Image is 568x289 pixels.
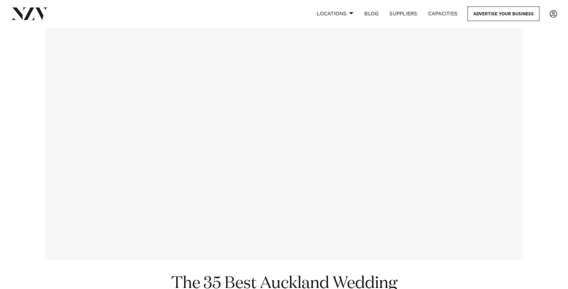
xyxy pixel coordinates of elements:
[311,6,359,21] a: Locations
[384,6,422,21] a: SUPPLIERS
[423,6,463,21] a: Capacities
[468,6,539,21] a: Advertise your business
[11,7,48,20] img: nzv-logo.png
[359,6,384,21] a: BLOG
